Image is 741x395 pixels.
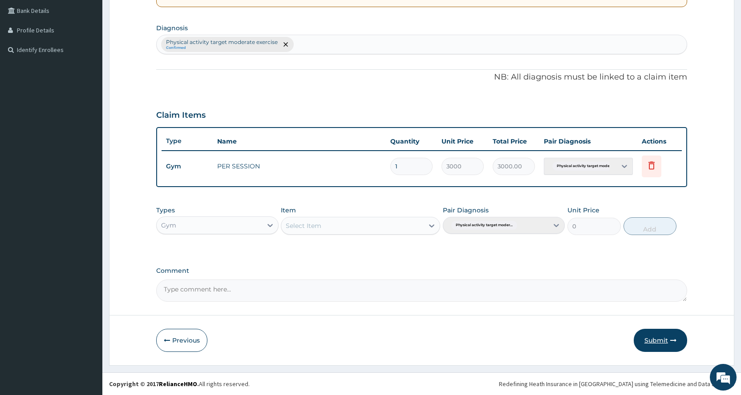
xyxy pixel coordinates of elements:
[156,72,687,83] p: NB: All diagnosis must be linked to a claim item
[156,24,188,32] label: Diagnosis
[437,132,488,150] th: Unit Price
[624,217,676,235] button: Add
[146,4,167,26] div: Minimize live chat window
[539,132,637,150] th: Pair Diagnosis
[213,132,386,150] th: Name
[16,44,36,67] img: d_794563401_company_1708531726252_794563401
[4,243,170,274] textarea: Type your message and hit 'Enter'
[499,379,734,388] div: Redefining Heath Insurance in [GEOGRAPHIC_DATA] using Telemedicine and Data Science!
[286,221,321,230] div: Select Item
[156,329,207,352] button: Previous
[443,206,489,215] label: Pair Diagnosis
[634,329,687,352] button: Submit
[213,157,386,175] td: PER SESSION
[102,372,741,395] footer: All rights reserved.
[281,206,296,215] label: Item
[109,380,199,388] strong: Copyright © 2017 .
[567,206,599,215] label: Unit Price
[637,132,682,150] th: Actions
[52,112,123,202] span: We're online!
[156,267,687,275] label: Comment
[161,221,176,230] div: Gym
[386,132,437,150] th: Quantity
[156,207,175,214] label: Types
[162,133,213,149] th: Type
[156,111,206,120] h3: Claim Items
[46,50,150,61] div: Chat with us now
[162,158,213,175] td: Gym
[488,132,539,150] th: Total Price
[159,380,197,388] a: RelianceHMO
